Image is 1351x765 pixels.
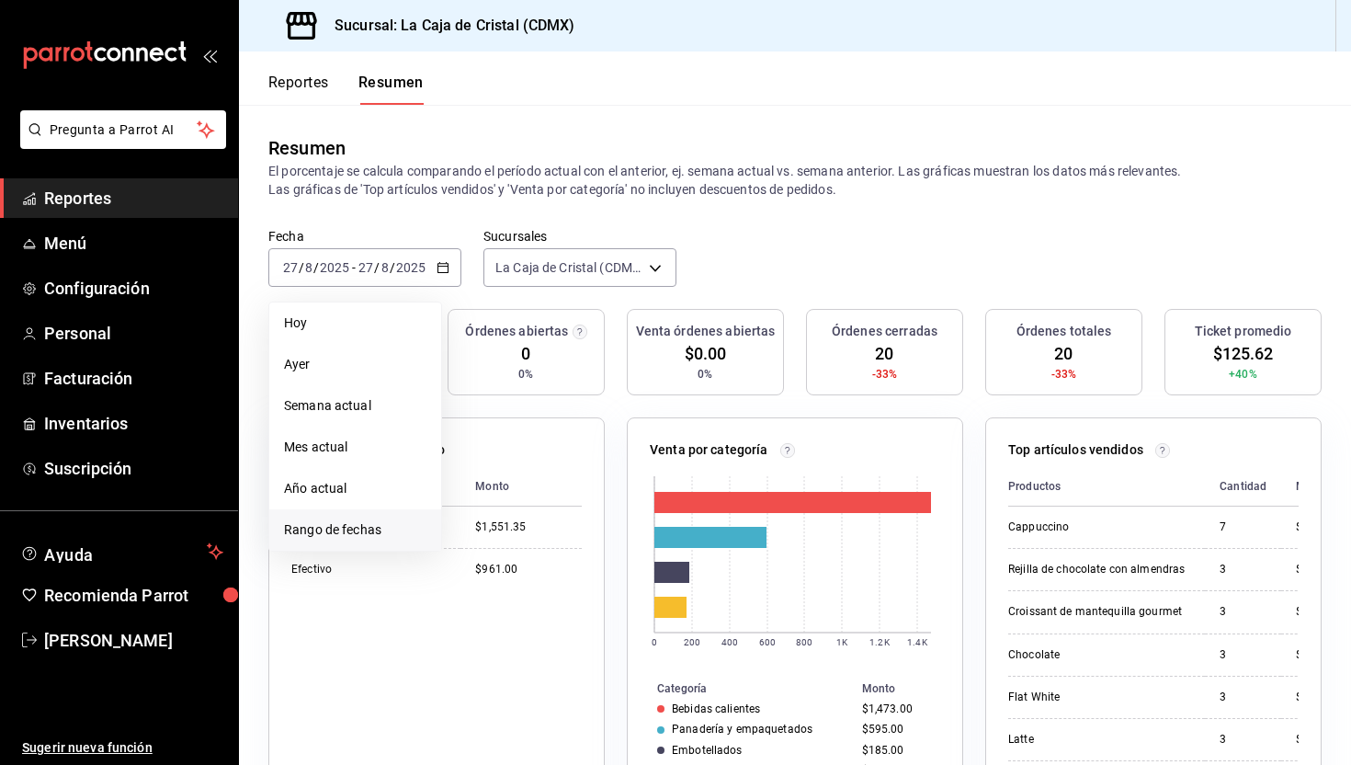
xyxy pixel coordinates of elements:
[465,322,568,341] h3: Órdenes abiertas
[1051,366,1077,382] span: -33%
[44,628,223,653] span: [PERSON_NAME]
[1195,322,1292,341] h3: Ticket promedio
[284,479,426,498] span: Año actual
[313,260,319,275] span: /
[44,231,223,256] span: Menú
[855,679,962,699] th: Monto
[44,541,199,563] span: Ayuda
[796,637,812,647] text: 800
[1296,562,1338,577] div: $195.00
[721,637,738,647] text: 400
[284,314,426,333] span: Hoy
[672,744,743,757] div: Embotellados
[759,637,776,647] text: 600
[44,321,223,346] span: Personal
[44,411,223,436] span: Inventarios
[268,134,346,162] div: Resumen
[684,637,700,647] text: 200
[44,456,223,481] span: Suscripción
[1008,732,1190,748] div: Latte
[320,15,575,37] h3: Sucursal: La Caja de Cristal (CDMX)
[836,637,848,647] text: 1K
[44,186,223,211] span: Reportes
[44,366,223,391] span: Facturación
[652,637,657,647] text: 0
[202,48,217,63] button: open_drawer_menu
[495,258,642,277] span: La Caja de Cristal (CDMX)
[1213,341,1274,366] span: $125.62
[698,366,712,382] span: 0%
[483,230,676,243] label: Sucursales
[1008,520,1190,535] div: Cappuccino
[1220,520,1266,535] div: 7
[268,230,461,243] label: Fecha
[1220,690,1266,705] div: 3
[1008,562,1190,577] div: Rejilla de chocolate con almendras
[390,260,395,275] span: /
[44,276,223,301] span: Configuración
[374,260,380,275] span: /
[358,260,374,275] input: --
[319,260,350,275] input: ----
[304,260,313,275] input: --
[862,723,933,736] div: $595.00
[1008,647,1190,663] div: Chocolate
[20,110,226,149] button: Pregunta a Parrot AI
[1281,467,1338,507] th: Monto
[44,583,223,608] span: Recomienda Parrot
[1016,322,1112,341] h3: Órdenes totales
[1229,366,1257,382] span: +40%
[1008,440,1143,460] p: Top artículos vendidos
[395,260,426,275] input: ----
[1220,732,1266,748] div: 3
[291,562,446,577] div: Efectivo
[1220,604,1266,620] div: 3
[380,260,390,275] input: --
[862,744,933,757] div: $185.00
[282,260,299,275] input: --
[460,467,582,507] th: Monto
[907,637,927,647] text: 1.4K
[1296,690,1338,705] div: $180.00
[1296,604,1338,620] div: $195.00
[875,341,893,366] span: 20
[299,260,304,275] span: /
[650,440,768,460] p: Venta por categoría
[22,738,223,758] span: Sugerir nueva función
[672,702,760,715] div: Bebidas calientes
[352,260,356,275] span: -
[869,637,890,647] text: 1.2K
[50,120,198,140] span: Pregunta a Parrot AI
[628,679,855,699] th: Categoría
[268,162,1322,199] p: El porcentaje se calcula comparando el período actual con el anterior, ej. semana actual vs. sema...
[284,355,426,374] span: Ayer
[1054,341,1073,366] span: 20
[268,74,424,105] div: navigation tabs
[358,74,424,105] button: Resumen
[1205,467,1281,507] th: Cantidad
[284,520,426,540] span: Rango de fechas
[1008,604,1190,620] div: Croissant de mantequilla gourmet
[1008,690,1190,705] div: Flat White
[1296,732,1338,748] div: $180.00
[1220,562,1266,577] div: 3
[518,366,533,382] span: 0%
[862,702,933,715] div: $1,473.00
[1008,467,1205,507] th: Productos
[685,341,727,366] span: $0.00
[832,322,937,341] h3: Órdenes cerradas
[1296,647,1338,663] div: $180.00
[268,74,329,105] button: Reportes
[284,396,426,416] span: Semana actual
[872,366,898,382] span: -33%
[636,322,776,341] h3: Venta órdenes abiertas
[672,723,812,736] div: Panadería y empaquetados
[1220,647,1266,663] div: 3
[1296,520,1338,535] div: $473.00
[284,438,426,457] span: Mes actual
[13,133,226,153] a: Pregunta a Parrot AI
[475,562,582,577] div: $961.00
[521,341,530,366] span: 0
[475,520,582,535] div: $1,551.35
